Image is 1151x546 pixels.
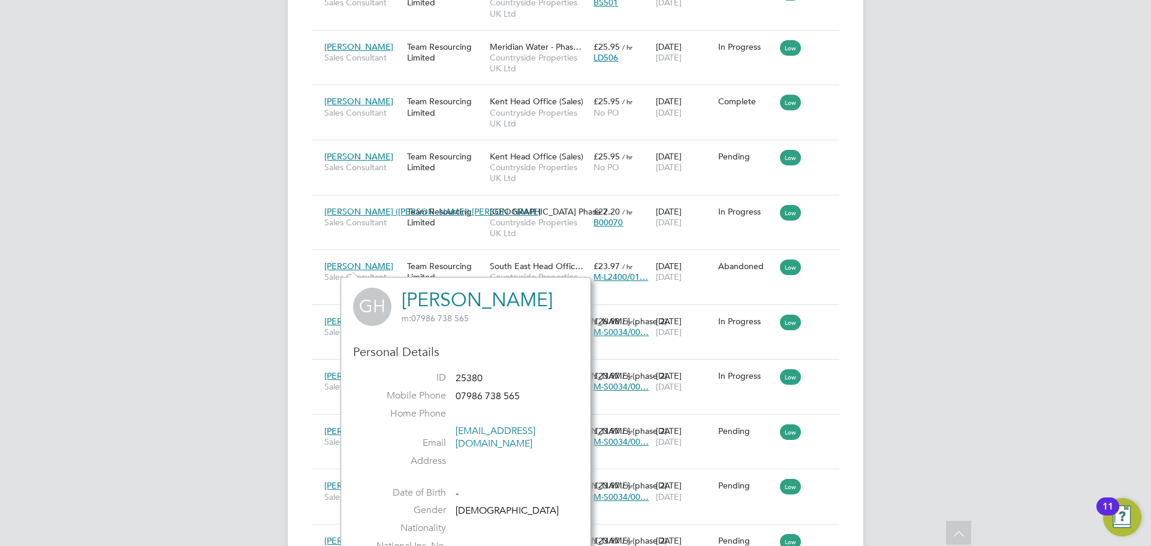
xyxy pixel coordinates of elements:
span: [PERSON_NAME] [324,370,393,381]
span: No PO [593,162,619,173]
label: Mobile Phone [362,390,446,402]
span: / hr [622,372,632,381]
div: [DATE] [653,420,715,453]
span: [DEMOGRAPHIC_DATA] [456,505,559,517]
div: [DATE] [653,90,715,123]
a: [PERSON_NAME]Sales ConsultantTeam Resourcing LimitedSouth East Head Offic…Countryside Properties ... [321,254,839,264]
span: LD506 [593,52,618,63]
a: [PERSON_NAME] [PERSON_NAME]Sales ConsultantTeam Resourcing Limited[PERSON_NAME] [PERSON_NAME] (ph... [321,419,839,429]
span: [DATE] [656,491,682,502]
span: [PERSON_NAME] [324,535,393,546]
span: [PERSON_NAME] [324,480,393,491]
div: In Progress [718,370,775,381]
div: Team Resourcing Limited [404,35,487,69]
a: [PERSON_NAME]Sales ConsultantTeam Resourcing Limited[PERSON_NAME] [PERSON_NAME] (phase 2)Countrys... [321,529,839,539]
span: / hr [622,97,632,106]
span: [DATE] [656,162,682,173]
span: / hr [622,43,632,52]
span: Countryside Properties UK Ltd [490,107,587,129]
span: M-S0034/00… [593,491,649,502]
span: [PERSON_NAME] ([PERSON_NAME]) [PERSON_NAME] [324,206,541,217]
span: Kent Head Office (Sales) [490,151,583,162]
span: / hr [622,427,632,436]
span: Sales Consultant [324,327,401,337]
span: [DATE] [656,107,682,118]
span: £23.97 [593,261,620,272]
span: Sales Consultant [324,107,401,118]
button: Open Resource Center, 11 new notifications [1103,498,1141,536]
span: £25.95 [593,41,620,52]
span: Sales Consultant [324,272,401,282]
span: / hr [622,536,632,545]
span: - [456,487,459,499]
span: Countryside Properties UK Ltd [490,272,587,293]
span: £23.97 [593,535,620,546]
span: Sales Consultant [324,436,401,447]
span: [PERSON_NAME] [324,151,393,162]
a: [PERSON_NAME]Sales ConsultantTeam Resourcing LimitedKent Head Office (Sales)Countryside Propertie... [321,144,839,155]
span: Low [780,205,801,221]
span: Countryside Properties UK Ltd [490,162,587,183]
a: [PERSON_NAME] DaySales ConsultantTeam Resourcing Limited[PERSON_NAME] [PERSON_NAME] (phase 2)Coun... [321,309,839,319]
span: £23.97 [593,426,620,436]
span: m: [402,313,411,324]
span: Kent Head Office (Sales) [490,96,583,107]
span: 25380 [456,372,483,384]
label: ID [362,372,446,384]
label: Email [362,437,446,450]
a: [PERSON_NAME] [402,288,553,312]
div: Team Resourcing Limited [404,90,487,123]
label: Nationality [362,522,446,535]
label: Gender [362,504,446,517]
span: [GEOGRAPHIC_DATA] Phase 2 [490,206,608,217]
a: [PERSON_NAME]Sales ConsultantTeam Resourcing LimitedKent Head Office (Sales)Countryside Propertie... [321,89,839,99]
span: Low [780,369,801,385]
span: [PERSON_NAME] [PERSON_NAME] [324,426,465,436]
span: Low [780,40,801,56]
a: [PERSON_NAME] ([PERSON_NAME]) [PERSON_NAME]Sales ConsultantTeam Resourcing Limited[GEOGRAPHIC_DAT... [321,200,839,210]
span: Sales Consultant [324,162,401,173]
div: In Progress [718,206,775,217]
h3: Personal Details [353,344,578,360]
span: M-L2400/01… [593,272,648,282]
span: £25.95 [593,151,620,162]
span: / hr [622,152,632,161]
span: Low [780,424,801,440]
span: / hr [622,262,632,271]
span: [PERSON_NAME] [324,261,393,272]
span: B00070 [593,217,623,228]
a: [EMAIL_ADDRESS][DOMAIN_NAME] [456,425,535,450]
div: Pending [718,480,775,491]
div: Pending [718,151,775,162]
span: Sales Consultant [324,217,401,228]
span: [PERSON_NAME] [324,41,393,52]
div: [DATE] [653,145,715,179]
span: [DATE] [656,381,682,392]
div: [DATE] [653,474,715,508]
span: Low [780,479,801,494]
div: In Progress [718,41,775,52]
span: [PERSON_NAME] [324,96,393,107]
div: Team Resourcing Limited [404,145,487,179]
div: Team Resourcing Limited [404,200,487,234]
span: Countryside Properties UK Ltd [490,217,587,239]
span: Sales Consultant [324,381,401,392]
span: South East Head Offic… [490,261,583,272]
div: [DATE] [653,364,715,398]
span: £23.97 [593,370,620,381]
span: Low [780,315,801,330]
label: Address [362,455,446,467]
span: Countryside Properties UK Ltd [490,52,587,74]
span: / hr [622,207,632,216]
span: Low [780,150,801,165]
span: 07986 738 565 [402,313,469,324]
span: No PO [593,107,619,118]
span: £27.20 [593,206,620,217]
div: [DATE] [653,310,715,343]
span: 07986 738 565 [456,390,520,402]
span: [DATE] [656,52,682,63]
div: [DATE] [653,255,715,288]
span: [PERSON_NAME] Day [324,316,410,327]
div: 11 [1102,506,1113,522]
a: [PERSON_NAME]Sales ConsultantTeam Resourcing LimitedMeridian Water - Phas…Countryside Properties ... [321,35,839,45]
